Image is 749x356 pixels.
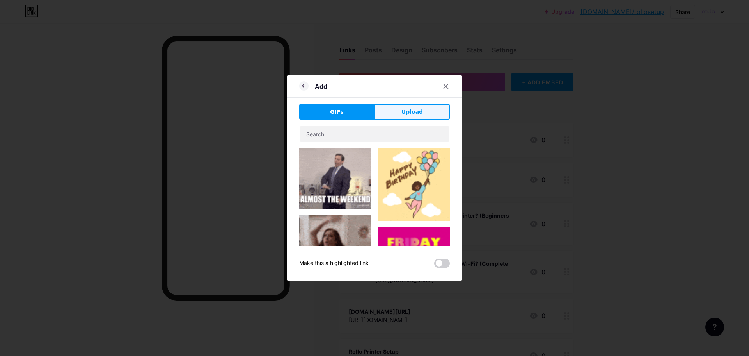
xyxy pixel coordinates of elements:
span: Upload [401,108,423,116]
img: Gihpy [299,148,371,209]
img: Gihpy [378,227,450,299]
div: Add [315,82,327,91]
button: Upload [374,104,450,120]
button: GIFs [299,104,374,120]
input: Search [300,126,449,142]
span: GIFs [330,108,344,116]
img: Gihpy [299,215,371,288]
img: Gihpy [378,148,450,221]
div: Make this a highlighted link [299,259,369,268]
